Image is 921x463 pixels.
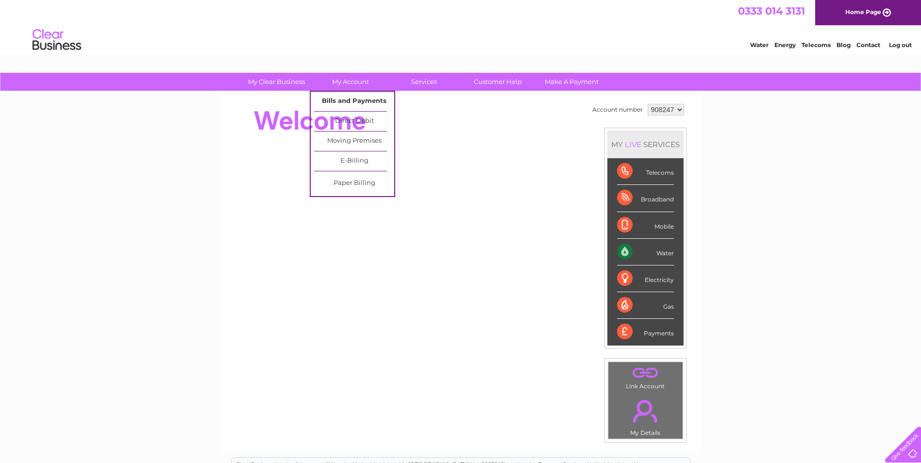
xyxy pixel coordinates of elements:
[590,101,645,118] td: Account number
[623,140,643,149] div: LIVE
[314,92,394,111] a: Bills and Payments
[856,41,880,49] a: Contact
[236,73,317,91] a: My Clear Business
[837,41,851,49] a: Blog
[617,185,674,212] div: Broadband
[32,25,82,55] img: logo.png
[617,158,674,185] div: Telecoms
[232,5,690,47] div: Clear Business is a trading name of Verastar Limited (registered in [GEOGRAPHIC_DATA] No. 3667643...
[384,73,464,91] a: Services
[314,174,394,193] a: Paper Billing
[617,319,674,345] div: Payments
[617,212,674,239] div: Mobile
[617,292,674,319] div: Gas
[608,362,683,392] td: Link Account
[314,151,394,171] a: E-Billing
[310,73,390,91] a: My Account
[458,73,538,91] a: Customer Help
[314,112,394,131] a: Direct Debit
[611,364,680,381] a: .
[532,73,612,91] a: Make A Payment
[738,5,805,17] a: 0333 014 3131
[617,265,674,292] div: Electricity
[607,131,684,158] div: MY SERVICES
[750,41,769,49] a: Water
[314,132,394,151] a: Moving Premises
[608,392,683,439] td: My Details
[774,41,796,49] a: Energy
[611,394,680,428] a: .
[889,41,912,49] a: Log out
[802,41,831,49] a: Telecoms
[617,239,674,265] div: Water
